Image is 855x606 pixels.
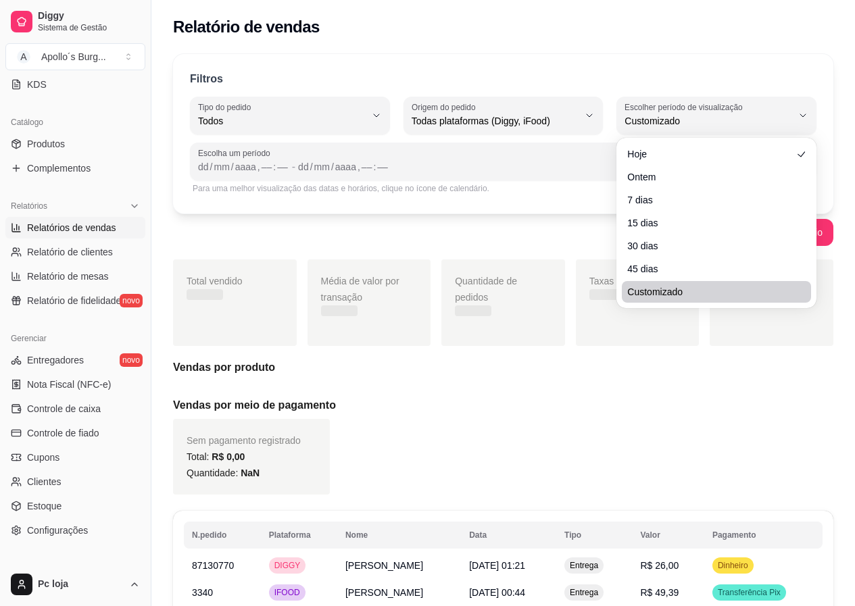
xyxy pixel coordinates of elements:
span: Sistema de Gestão [38,22,140,33]
span: 45 dias [627,262,792,276]
span: 7 dias [627,193,792,207]
span: Nota Fiscal (NFC-e) [27,378,111,391]
span: Quantidade de pedidos [455,276,517,303]
div: dia, Data final, [297,160,310,174]
span: Relatório de mesas [27,270,109,283]
span: Customizado [627,285,792,299]
span: Diggy [38,10,140,22]
span: NaN [241,468,260,478]
div: ano, Data final, [334,160,358,174]
span: - [292,159,295,175]
span: Quantidade: [187,468,260,478]
div: Gerenciar [5,328,145,349]
span: Relatórios de vendas [27,221,116,234]
span: Produtos [27,137,65,151]
span: Clientes [27,475,62,488]
span: Relatórios [11,201,47,211]
div: mês, Data final, [313,160,331,174]
span: 15 dias [627,216,792,230]
div: Data final [298,159,787,175]
div: Diggy [5,557,145,579]
div: Para uma melhor visualização das datas e horários, clique no ícone de calendário. [193,183,814,194]
div: / [230,160,235,174]
span: Relatório de clientes [27,245,113,259]
div: hora, Data inicial, [260,160,274,174]
span: Todas plataformas (Diggy, iFood) [412,114,579,128]
div: minuto, Data inicial, [276,160,289,174]
span: Média de valor por transação [321,276,399,303]
div: : [272,160,277,174]
span: Cupons [27,451,59,464]
span: Total: [187,451,245,462]
label: Origem do pedido [412,101,480,113]
h5: Vendas por meio de pagamento [173,397,833,413]
div: Catálogo [5,111,145,133]
div: / [309,160,314,174]
div: Data inicial [198,159,289,175]
span: Pc loja [38,578,124,590]
div: Apollo´s Burg ... [41,50,106,64]
p: Filtros [190,71,223,87]
div: hora, Data final, [360,160,374,174]
span: Sem pagamento registrado [187,435,301,446]
div: , [356,160,362,174]
span: Customizado [625,114,792,128]
div: / [209,160,214,174]
span: A [17,50,30,64]
span: Escolha um período [198,148,808,159]
span: Total vendido [187,276,243,286]
span: Entregadores [27,353,84,367]
div: , [256,160,262,174]
h2: Relatório de vendas [173,16,320,38]
div: : [372,160,377,174]
span: Relatório de fidelidade [27,294,121,307]
div: minuto, Data final, [376,160,389,174]
span: Ontem [627,170,792,184]
span: Estoque [27,499,62,513]
span: Todos [198,114,366,128]
span: Hoje [627,147,792,161]
span: Complementos [27,161,91,175]
span: Taxas de entrega [589,276,662,286]
span: R$ 0,00 [212,451,245,462]
div: ano, Data inicial, [234,160,258,174]
h5: Vendas por produto [173,359,833,376]
label: Escolher período de visualização [625,101,747,113]
button: Select a team [5,43,145,70]
span: Configurações [27,524,88,537]
span: Controle de fiado [27,426,99,440]
span: Controle de caixa [27,402,101,415]
label: Tipo do pedido [198,101,255,113]
div: / [330,160,335,174]
div: mês, Data inicial, [212,160,230,174]
div: dia, Data inicial, [197,160,210,174]
span: 30 dias [627,239,792,253]
span: KDS [27,78,47,91]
